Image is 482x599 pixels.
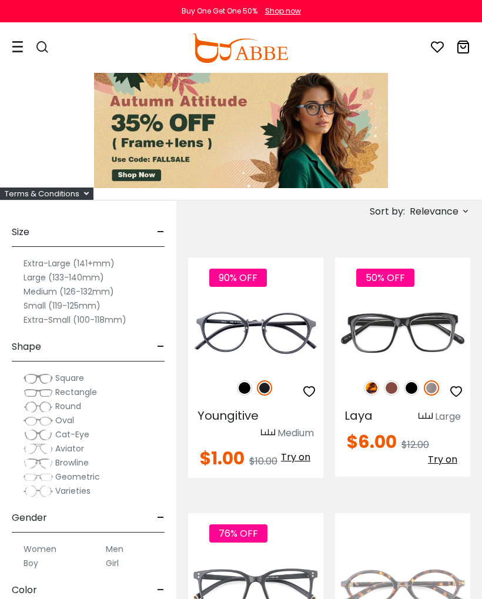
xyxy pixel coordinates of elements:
[55,443,84,454] span: Aviator
[24,415,53,427] img: Oval.png
[24,443,53,455] img: Aviator.png
[24,485,53,497] img: Varieties.png
[209,269,267,287] span: 90% OFF
[55,429,89,440] span: Cat-Eye
[257,380,272,396] img: Matte Black
[94,73,388,188] img: promotion
[55,400,81,412] span: Round
[12,504,47,532] span: Gender
[277,450,314,465] button: Try on
[24,556,38,570] label: Boy
[157,218,165,246] span: -
[182,6,257,16] div: Buy One Get One 50%
[24,471,53,483] img: Geometric.png
[198,407,259,424] span: Youngitive
[424,452,461,467] button: Try on
[24,256,115,270] label: Extra-Large (141+mm)
[24,270,104,285] label: Large (133-140mm)
[428,453,457,466] span: Try on
[55,372,84,384] span: Square
[259,6,301,16] a: Shop now
[347,429,397,454] span: $6.00
[200,446,245,471] span: $1.00
[24,542,56,556] label: Women
[356,269,414,287] span: 50% OFF
[55,485,91,497] span: Varieties
[384,380,399,396] img: Brown
[281,450,310,464] span: Try on
[24,299,101,313] label: Small (119-125mm)
[401,438,429,451] span: $12.00
[249,454,277,468] span: $10.00
[410,201,458,222] span: Relevance
[24,373,53,384] img: Square.png
[364,380,379,396] img: Leopard
[344,407,373,424] span: Laya
[157,333,165,361] span: -
[24,285,114,299] label: Medium (126-132mm)
[55,386,97,398] span: Rectangle
[24,387,53,399] img: Rectangle.png
[24,313,126,327] label: Extra-Small (100-118mm)
[435,410,461,424] div: Large
[419,412,433,421] img: size ruler
[188,300,323,367] img: Matte-black Youngitive - Plastic ,Adjust Nose Pads
[265,6,301,16] div: Shop now
[335,300,470,367] img: Gun Laya - Plastic ,Universal Bridge Fit
[404,380,419,396] img: Black
[370,205,405,218] span: Sort by:
[277,426,314,440] div: Medium
[24,401,53,413] img: Round.png
[24,429,53,441] img: Cat-Eye.png
[12,333,41,361] span: Shape
[192,34,288,63] img: abbeglasses.com
[12,218,29,246] span: Size
[237,380,252,396] img: Black
[424,380,439,396] img: Gun
[106,542,123,556] label: Men
[55,414,74,426] span: Oval
[261,429,275,437] img: size ruler
[106,556,119,570] label: Girl
[157,504,165,532] span: -
[209,524,267,543] span: 76% OFF
[24,457,53,469] img: Browline.png
[55,457,89,469] span: Browline
[55,471,100,483] span: Geometric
